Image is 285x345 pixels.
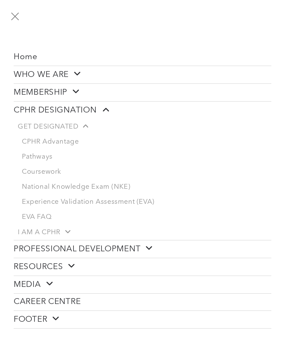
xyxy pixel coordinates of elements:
a: PROFESSIONAL DEVELOPMENT [14,240,271,258]
a: Experience Validation Assessment (EVA) [18,195,271,210]
a: GET DESIGNATED [14,119,271,134]
a: I AM A CPHR [14,225,271,240]
a: MEDIA [14,276,271,293]
a: CPHR DESIGNATION [14,102,271,119]
a: Coursework [18,164,271,180]
a: MEMBERSHIP [14,84,271,101]
a: Pathways [18,149,271,164]
span: I AM A CPHR [18,228,70,237]
a: National Knowledge Exam (NKE) [18,180,271,195]
a: FOOTER [14,311,271,328]
span: GET DESIGNATED [18,122,88,131]
span: CPHR DESIGNATION [14,105,109,116]
a: Home [14,49,271,66]
a: EVA FAQ [18,210,271,225]
a: CAREER CENTRE [14,294,271,310]
a: WHO WE ARE [14,66,271,83]
button: menu [6,8,24,25]
a: CPHR Advantage [18,134,271,149]
a: RESOURCES [14,258,271,276]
